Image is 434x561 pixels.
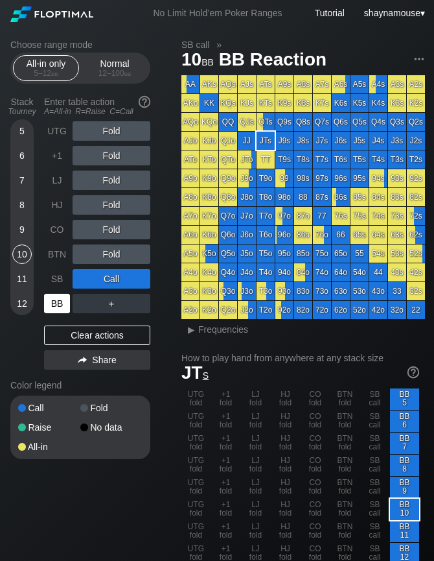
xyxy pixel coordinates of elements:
[181,207,200,225] div: A7o
[407,282,425,300] div: 32s
[181,150,200,169] div: ATo
[294,226,312,244] div: 86o
[330,388,360,410] div: BTN fold
[294,282,312,300] div: 83o
[369,301,387,319] div: 42o
[350,75,369,93] div: A5s
[238,226,256,244] div: J6o
[44,121,70,141] div: UTG
[241,477,270,498] div: LJ fold
[257,132,275,150] div: JTs
[301,433,330,454] div: CO fold
[388,301,406,319] div: 32o
[271,455,300,476] div: HJ fold
[19,69,73,78] div: 5 – 12
[406,365,420,379] img: help.32db89a4.svg
[313,207,331,225] div: 77
[332,150,350,169] div: T6s
[181,499,211,520] div: UTG fold
[361,6,427,20] div: ▾
[238,75,256,93] div: AJs
[179,39,212,51] span: SB call
[313,113,331,131] div: Q7s
[275,207,293,225] div: 97o
[294,207,312,225] div: 87o
[313,150,331,169] div: T7s
[407,207,425,225] div: 72s
[350,94,369,112] div: K5s
[313,132,331,150] div: J7s
[388,263,406,281] div: 43s
[407,132,425,150] div: J2s
[313,94,331,112] div: K7s
[137,95,152,109] img: help.32db89a4.svg
[330,521,360,542] div: BTN fold
[407,245,425,263] div: 52s
[257,301,275,319] div: T2o
[388,150,406,169] div: T3s
[330,477,360,498] div: BTN fold
[238,263,256,281] div: J4o
[238,282,256,300] div: J3o
[238,94,256,112] div: KJs
[275,301,293,319] div: 92o
[211,499,240,520] div: +1 fold
[257,169,275,187] div: T9o
[257,245,275,263] div: T5o
[271,433,300,454] div: HJ fold
[388,94,406,112] div: K3s
[238,150,256,169] div: JTo
[390,388,419,410] div: BB 5
[12,220,32,239] div: 9
[275,188,293,206] div: 98o
[73,294,150,313] div: ＋
[241,411,270,432] div: LJ fold
[332,113,350,131] div: Q6s
[257,75,275,93] div: ATs
[257,188,275,206] div: T8o
[181,353,419,363] h2: How to play hand from anywhere at any stack size
[181,75,200,93] div: AA
[388,207,406,225] div: 73s
[181,521,211,542] div: UTG fold
[5,91,39,121] div: Stack
[241,499,270,520] div: LJ fold
[16,56,76,80] div: All-in only
[350,301,369,319] div: 52o
[407,169,425,187] div: 92s
[294,75,312,93] div: A8s
[332,226,350,244] div: 66
[330,499,360,520] div: BTN fold
[332,94,350,112] div: K6s
[73,245,150,264] div: Fold
[388,113,406,131] div: Q3s
[369,75,387,93] div: A4s
[390,411,419,432] div: BB 6
[407,75,425,93] div: A2s
[80,423,143,432] div: No data
[332,301,350,319] div: 62o
[87,69,142,78] div: 12 – 100
[388,169,406,187] div: 93s
[181,411,211,432] div: UTG fold
[332,169,350,187] div: 96s
[211,477,240,498] div: +1 fold
[313,301,331,319] div: 72o
[390,455,419,476] div: BB 8
[18,423,80,432] div: Raise
[181,94,200,112] div: AKo
[18,403,80,412] div: Call
[181,169,200,187] div: A9o
[200,226,218,244] div: K6o
[360,521,389,542] div: SB call
[200,113,218,131] div: KQo
[44,171,70,190] div: LJ
[271,411,300,432] div: HJ fold
[219,94,237,112] div: KQs
[407,188,425,206] div: 82s
[364,8,420,18] span: shaynamouse
[181,433,211,454] div: UTG fold
[44,245,70,264] div: BTN
[200,207,218,225] div: K7o
[44,294,70,313] div: BB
